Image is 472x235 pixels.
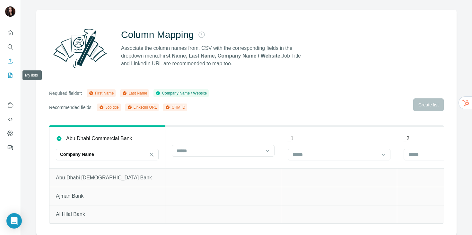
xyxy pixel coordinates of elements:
[60,151,94,158] p: Company Name
[5,99,15,111] button: Use Surfe on LinkedIn
[159,53,282,59] strong: First Name, Last Name, Company Name / Website.
[5,55,15,67] button: Enrich CSV
[56,192,159,200] p: Ajman Bank
[404,135,409,142] p: _2
[89,90,114,96] div: First Name
[155,90,207,96] div: Company Name / Website
[165,104,185,110] div: CRM ID
[121,29,194,41] h2: Column Mapping
[121,44,307,68] p: Associate the column names from. CSV with the corresponding fields in the dropdown menu: Job Titl...
[5,27,15,39] button: Quick start
[56,174,159,182] p: Abu Dhabi [DEMOGRAPHIC_DATA] Bank
[49,25,111,71] img: Surfe Illustration - Column Mapping
[66,135,132,142] p: Abu Dhabi Commercial Bank
[56,211,159,218] p: Al Hilal Bank
[5,142,15,153] button: Feedback
[49,90,82,96] p: Required fields*:
[6,213,22,229] div: Open Intercom Messenger
[127,104,157,110] div: LinkedIn URL
[99,104,118,110] div: Job title
[49,104,92,111] p: Recommended fields:
[5,69,15,81] button: My lists
[5,41,15,53] button: Search
[288,135,293,142] p: _1
[5,113,15,125] button: Use Surfe API
[5,128,15,139] button: Dashboard
[122,90,147,96] div: Last Name
[5,6,15,17] img: Avatar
